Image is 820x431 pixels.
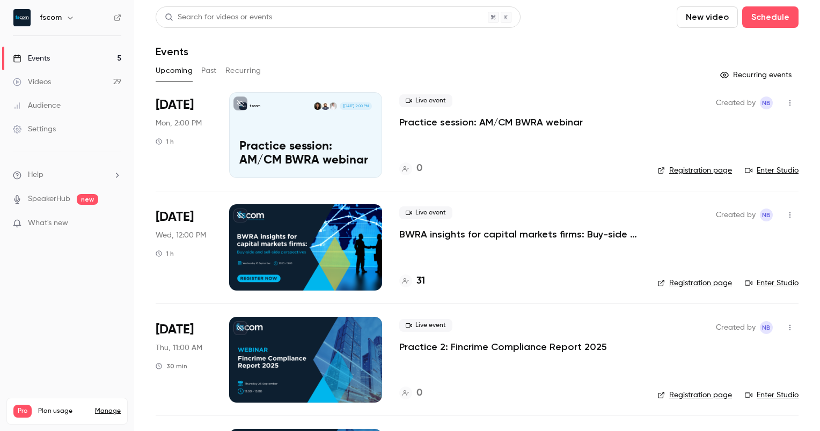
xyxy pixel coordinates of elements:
[156,45,188,58] h1: Events
[399,228,640,241] a: BWRA insights for capital markets firms: Buy-side and sell-side perspectives
[399,94,452,107] span: Live event
[742,6,799,28] button: Schedule
[399,116,583,129] a: Practice session: AM/CM BWRA webinar
[229,92,382,178] a: Practice session: AM/CM BWRA webinarfscomMichael ForemanCharles McGillivaryVictoria Ng[DATE] 2:00...
[13,124,56,135] div: Settings
[340,102,371,110] span: [DATE] 2:00 PM
[760,209,773,221] span: Nicola Bassett
[399,319,452,332] span: Live event
[13,53,50,64] div: Events
[745,390,799,400] a: Enter Studio
[156,343,202,353] span: Thu, 11:00 AM
[321,102,329,110] img: Charles McGillivary
[156,249,174,258] div: 1 h
[13,77,51,87] div: Videos
[399,274,425,288] a: 31
[657,165,732,176] a: Registration page
[156,362,187,370] div: 30 min
[716,209,756,221] span: Created by
[108,219,121,228] iframe: Noticeable Trigger
[40,12,62,23] h6: fscom
[416,161,422,176] h4: 0
[762,321,771,334] span: NB
[13,169,121,181] li: help-dropdown-opener
[314,102,321,110] img: Victoria Ng
[156,92,212,178] div: Sep 8 Mon, 2:00 PM (Europe/London)
[399,340,607,353] a: Practice 2: Fincrime Compliance Report 2025
[28,169,43,181] span: Help
[28,218,68,229] span: What's new
[156,118,202,129] span: Mon, 2:00 PM
[95,407,121,415] a: Manage
[416,274,425,288] h4: 31
[156,204,212,290] div: Sep 10 Wed, 12:00 PM (Europe/London)
[330,102,337,110] img: Michael Foreman
[760,96,773,109] span: Nicola Bassett
[745,165,799,176] a: Enter Studio
[156,96,194,114] span: [DATE]
[715,66,799,84] button: Recurring events
[657,390,732,400] a: Registration page
[716,96,756,109] span: Created by
[760,321,773,334] span: Nicola Bassett
[677,6,738,28] button: New video
[156,62,193,79] button: Upcoming
[28,194,70,205] a: SpeakerHub
[716,321,756,334] span: Created by
[239,140,372,168] p: Practice session: AM/CM BWRA webinar
[77,194,98,205] span: new
[165,12,272,23] div: Search for videos or events
[13,100,61,111] div: Audience
[156,209,194,226] span: [DATE]
[399,161,422,176] a: 0
[38,407,89,415] span: Plan usage
[250,103,260,109] p: fscom
[399,206,452,219] span: Live event
[156,137,174,146] div: 1 h
[13,9,31,26] img: fscom
[762,209,771,221] span: NB
[156,321,194,338] span: [DATE]
[657,278,732,288] a: Registration page
[13,405,32,418] span: Pro
[156,230,206,241] span: Wed, 12:00 PM
[201,62,217,79] button: Past
[416,386,422,400] h4: 0
[762,96,771,109] span: NB
[399,386,422,400] a: 0
[745,278,799,288] a: Enter Studio
[225,62,261,79] button: Recurring
[156,317,212,403] div: Sep 11 Thu, 11:00 AM (Europe/London)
